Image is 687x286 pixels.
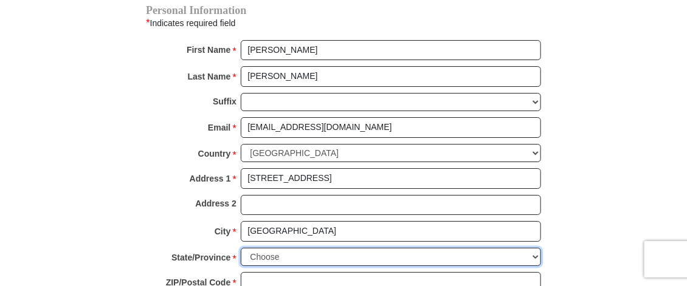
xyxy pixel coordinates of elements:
[190,170,231,187] strong: Address 1
[195,195,236,212] strong: Address 2
[146,15,541,31] div: Indicates required field
[188,68,231,85] strong: Last Name
[198,145,231,162] strong: Country
[213,93,236,110] strong: Suffix
[208,119,230,136] strong: Email
[215,223,230,240] strong: City
[146,5,541,15] h4: Personal Information
[171,249,230,266] strong: State/Province
[187,41,230,58] strong: First Name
